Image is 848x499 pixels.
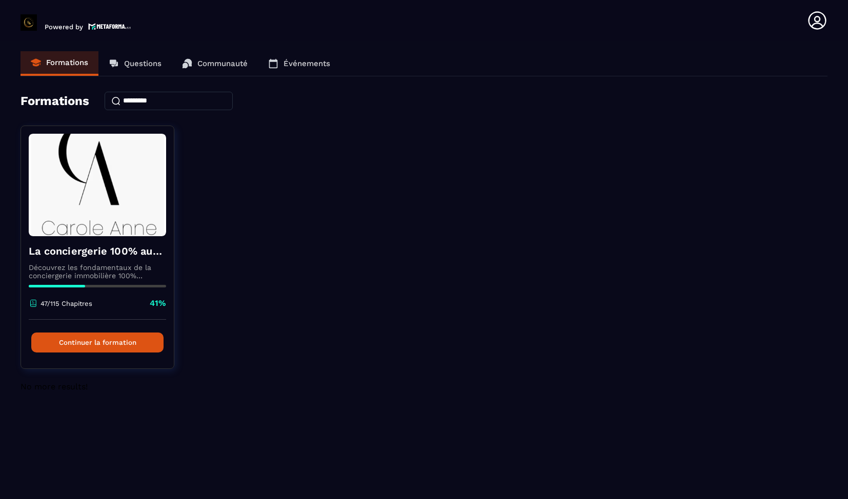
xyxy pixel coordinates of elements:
[21,126,187,382] a: formation-backgroundLa conciergerie 100% automatiséeDécouvrez les fondamentaux de la conciergerie...
[150,298,166,309] p: 41%
[41,300,92,307] p: 47/115 Chapitres
[197,59,248,68] p: Communauté
[29,134,166,236] img: formation-background
[98,51,172,76] a: Questions
[29,244,166,258] h4: La conciergerie 100% automatisée
[46,58,88,67] p: Formations
[21,382,88,391] span: No more results!
[31,332,164,352] button: Continuer la formation
[21,14,37,31] img: logo-branding
[21,51,98,76] a: Formations
[284,59,330,68] p: Événements
[45,23,83,31] p: Powered by
[29,263,166,280] p: Découvrez les fondamentaux de la conciergerie immobilière 100% automatisée. Cette formation est c...
[124,59,161,68] p: Questions
[172,51,258,76] a: Communauté
[258,51,340,76] a: Événements
[88,22,131,31] img: logo
[21,94,89,108] h4: Formations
